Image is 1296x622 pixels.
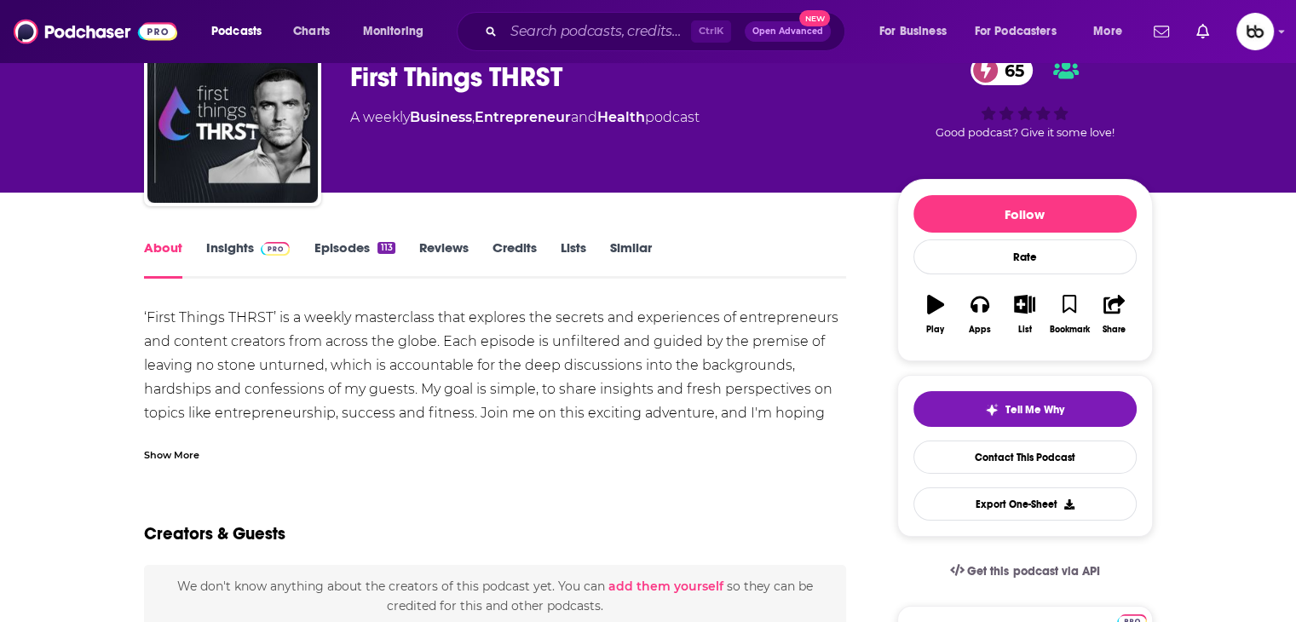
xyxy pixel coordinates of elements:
[1093,20,1122,43] span: More
[608,579,723,593] button: add them yourself
[1049,325,1089,335] div: Bookmark
[913,284,958,345] button: Play
[410,109,472,125] a: Business
[377,242,395,254] div: 113
[144,523,285,544] h2: Creators & Guests
[1236,13,1274,50] button: Show profile menu
[144,306,847,449] div: ‘First Things THRST’ is a weekly masterclass that explores the secrets and experiences of entrepr...
[971,55,1033,85] a: 65
[282,18,340,45] a: Charts
[419,239,469,279] a: Reviews
[1047,284,1092,345] button: Bookmark
[472,109,475,125] span: ,
[752,27,823,36] span: Open Advanced
[867,18,968,45] button: open menu
[691,20,731,43] span: Ctrl K
[147,32,318,203] img: First Things THRST
[913,195,1137,233] button: Follow
[1236,13,1274,50] span: Logged in as aj15670
[351,18,446,45] button: open menu
[504,18,691,45] input: Search podcasts, credits, & more...
[1189,17,1216,46] a: Show notifications dropdown
[913,487,1137,521] button: Export One-Sheet
[913,239,1137,274] div: Rate
[926,325,944,335] div: Play
[913,391,1137,427] button: tell me why sparkleTell Me Why
[261,242,291,256] img: Podchaser Pro
[1018,325,1032,335] div: List
[571,109,597,125] span: and
[913,441,1137,474] a: Contact This Podcast
[14,15,177,48] img: Podchaser - Follow, Share and Rate Podcasts
[879,20,947,43] span: For Business
[964,18,1081,45] button: open menu
[967,564,1099,579] span: Get this podcast via API
[1081,18,1143,45] button: open menu
[492,239,537,279] a: Credits
[177,579,813,613] span: We don't know anything about the creators of this podcast yet . You can so they can be credited f...
[206,239,291,279] a: InsightsPodchaser Pro
[473,12,861,51] div: Search podcasts, credits, & more...
[610,239,652,279] a: Similar
[1147,17,1176,46] a: Show notifications dropdown
[363,20,423,43] span: Monitoring
[988,55,1033,85] span: 65
[1092,284,1136,345] button: Share
[350,107,700,128] div: A weekly podcast
[936,126,1115,139] span: Good podcast? Give it some love!
[293,20,330,43] span: Charts
[969,325,991,335] div: Apps
[597,109,645,125] a: Health
[936,550,1114,592] a: Get this podcast via API
[144,239,182,279] a: About
[958,284,1002,345] button: Apps
[314,239,395,279] a: Episodes113
[1005,403,1064,417] span: Tell Me Why
[799,10,830,26] span: New
[1002,284,1046,345] button: List
[975,20,1057,43] span: For Podcasters
[985,403,999,417] img: tell me why sparkle
[745,21,831,42] button: Open AdvancedNew
[1103,325,1126,335] div: Share
[199,18,284,45] button: open menu
[897,44,1153,150] div: 65Good podcast? Give it some love!
[561,239,586,279] a: Lists
[475,109,571,125] a: Entrepreneur
[1236,13,1274,50] img: User Profile
[211,20,262,43] span: Podcasts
